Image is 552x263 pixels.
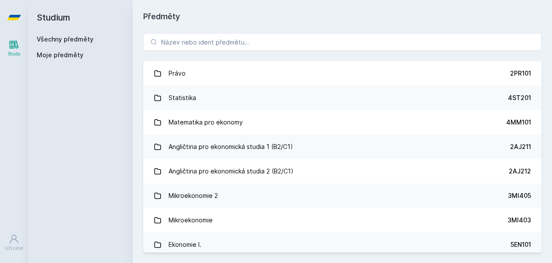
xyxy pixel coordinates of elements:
span: Moje předměty [37,51,83,59]
a: Právo 2PR101 [143,61,542,86]
input: Název nebo ident předmětu… [143,33,542,51]
div: Právo [169,65,186,82]
h1: Předměty [143,10,542,23]
div: 5EN101 [511,240,531,249]
a: Ekonomie I. 5EN101 [143,232,542,257]
div: Matematika pro ekonomy [169,114,243,131]
a: Angličtina pro ekonomická studia 2 (B2/C1) 2AJ212 [143,159,542,183]
div: Ekonomie I. [169,236,201,253]
a: Všechny předměty [37,35,93,43]
a: Angličtina pro ekonomická studia 1 (B2/C1) 2AJ211 [143,135,542,159]
div: Angličtina pro ekonomická studia 1 (B2/C1) [169,138,293,156]
a: Uživatel [2,229,26,256]
div: 2PR101 [510,69,531,78]
div: Uživatel [5,245,23,252]
div: Angličtina pro ekonomická studia 2 (B2/C1) [169,163,293,180]
div: Study [8,51,21,57]
div: 3MI403 [507,216,531,225]
a: Study [2,35,26,62]
a: Statistika 4ST201 [143,86,542,110]
div: Mikroekonomie 2 [169,187,218,204]
div: 4MM101 [506,118,531,127]
a: Mikroekonomie 2 3MI405 [143,183,542,208]
div: Statistika [169,89,196,107]
div: Mikroekonomie [169,211,213,229]
div: 4ST201 [508,93,531,102]
a: Matematika pro ekonomy 4MM101 [143,110,542,135]
div: 2AJ212 [509,167,531,176]
div: 2AJ211 [510,142,531,151]
div: 3MI405 [508,191,531,200]
a: Mikroekonomie 3MI403 [143,208,542,232]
